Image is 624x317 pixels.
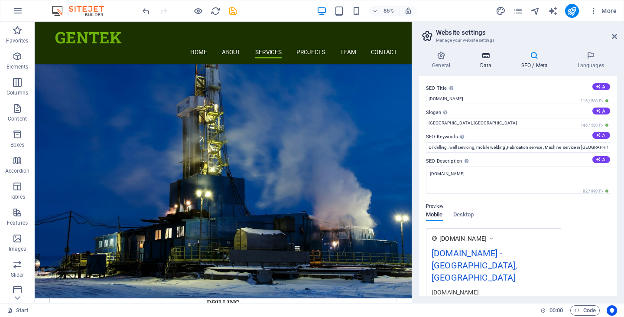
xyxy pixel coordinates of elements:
[453,209,474,222] span: Desktop
[592,156,610,163] button: SEO Description
[369,6,400,16] button: 85%
[589,7,617,15] span: More
[211,6,221,16] i: Reload page
[9,245,26,252] p: Images
[592,108,610,114] button: Slogan
[6,37,28,44] p: Favorites
[513,6,523,16] i: Pages (Ctrl+Alt+S)
[592,83,610,90] button: SEO Title
[530,6,541,16] button: navigator
[426,132,610,142] label: SEO Keywords
[404,7,412,15] i: On resize automatically adjust zoom level to fit chosen device.
[228,6,238,16] i: Save (Ctrl+S)
[586,4,620,18] button: More
[426,209,443,222] span: Mobile
[141,6,151,16] i: Undo: Change keywords (Ctrl+Z)
[227,6,238,16] button: save
[10,193,25,200] p: Tables
[570,305,600,316] button: Code
[426,212,474,228] div: Preview
[439,234,487,243] span: [DOMAIN_NAME]
[549,305,563,316] span: 00 00
[426,108,610,118] label: Slogan
[579,122,610,128] span: 146 / 580 Px
[548,6,558,16] i: AI Writer
[592,132,610,139] button: SEO Keywords
[540,305,563,316] h6: Session time
[426,118,610,128] input: Slogan...
[50,6,115,16] img: Editor Logo
[5,167,29,174] p: Accordion
[426,201,443,212] p: Preview
[193,6,203,16] button: Click here to leave preview mode and continue editing
[581,188,610,194] span: 82 / 990 Px
[565,4,579,18] button: publish
[8,115,27,122] p: Content
[564,51,617,69] h4: Languages
[496,6,506,16] button: design
[513,6,523,16] button: pages
[10,141,25,148] p: Boxes
[548,6,558,16] button: text_generator
[6,63,29,70] p: Elements
[556,307,557,314] span: :
[426,156,610,167] label: SEO Description
[567,6,577,16] i: Publish
[436,36,600,44] h3: Manage your website settings
[382,6,396,16] h6: 85%
[607,305,617,316] button: Usercentrics
[7,305,29,316] a: Click to cancel selection. Double-click to open Pages
[426,83,610,94] label: SEO Title
[574,305,596,316] span: Code
[432,288,556,297] div: [DOMAIN_NAME]
[436,29,617,36] h2: Website settings
[141,6,151,16] button: undo
[11,271,24,278] p: Slider
[467,51,508,69] h4: Data
[432,247,556,288] div: [DOMAIN_NAME] - [GEOGRAPHIC_DATA], [GEOGRAPHIC_DATA]
[530,6,540,16] i: Navigator
[419,51,467,69] h4: General
[210,6,221,16] button: reload
[579,98,610,104] span: 116 / 580 Px
[508,51,564,69] h4: SEO / Meta
[7,219,28,226] p: Features
[6,89,28,96] p: Columns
